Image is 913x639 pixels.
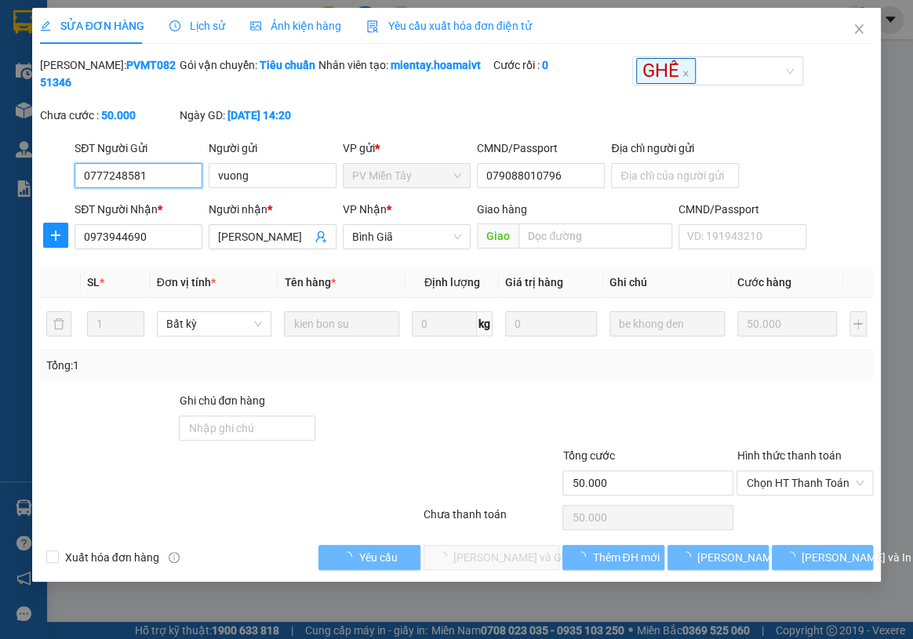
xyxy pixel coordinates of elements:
[424,276,480,289] span: Định lượng
[352,225,461,249] span: Bình Giã
[343,140,471,157] div: VP gửi
[678,201,806,218] div: CMND/Passport
[575,551,592,562] span: loading
[44,229,67,241] span: plus
[209,201,336,218] div: Người nhận
[837,8,881,52] button: Close
[46,357,354,374] div: Tổng: 1
[75,140,202,157] div: SĐT Người Gửi
[250,20,341,32] span: Ảnh kiện hàng
[75,201,202,218] div: SĐT Người Nhận
[853,23,865,35] span: close
[505,276,563,289] span: Giá trị hàng
[493,56,629,74] div: Cước rồi :
[169,20,225,32] span: Lịch sử
[477,223,518,249] span: Giao
[802,549,911,566] span: [PERSON_NAME] và In
[366,20,532,32] span: Yêu cầu xuất hóa đơn điện tử
[352,164,461,187] span: PV Miền Tây
[179,394,265,407] label: Ghi chú đơn hàng
[40,56,176,91] div: [PERSON_NAME]:
[592,549,659,566] span: Thêm ĐH mới
[40,20,144,32] span: SỬA ĐƠN HÀNG
[697,549,823,566] span: [PERSON_NAME] thay đổi
[59,549,166,566] span: Xuất hóa đơn hàng
[169,552,180,563] span: info-circle
[680,551,697,562] span: loading
[46,311,71,336] button: delete
[541,59,547,71] b: 0
[358,549,397,566] span: Yêu cầu
[849,311,867,336] button: plus
[477,311,493,336] span: kg
[166,312,263,336] span: Bất kỳ
[477,203,527,216] span: Giao hàng
[343,203,387,216] span: VP Nhận
[227,109,290,122] b: [DATE] 14:20
[179,56,315,74] div: Gói vận chuyển:
[40,107,176,124] div: Chưa cước :
[179,416,315,441] input: Ghi chú đơn hàng
[477,140,605,157] div: CMND/Passport
[318,545,420,570] button: Yêu cầu
[169,20,180,31] span: clock-circle
[40,20,51,31] span: edit
[784,551,802,562] span: loading
[101,109,136,122] b: 50.000
[737,311,838,336] input: 0
[318,56,489,74] div: Nhân viên tạo:
[422,506,562,533] div: Chưa thanh toán
[609,311,725,336] input: Ghi Chú
[603,267,731,298] th: Ghi chú
[179,107,315,124] div: Ngày GD:
[43,223,68,248] button: plus
[518,223,672,249] input: Dọc đường
[157,276,216,289] span: Đơn vị tính
[284,311,399,336] input: VD: Bàn, Ghế
[250,20,261,31] span: picture
[209,140,336,157] div: Người gửi
[315,231,327,243] span: user-add
[562,449,614,462] span: Tổng cước
[562,545,664,570] button: Thêm ĐH mới
[746,471,864,495] span: Chọn HT Thanh Toán
[424,545,560,570] button: [PERSON_NAME] và Giao hàng
[391,59,481,71] b: mientay.hoamaivt
[636,58,696,84] span: GHẾ
[737,449,841,462] label: Hình thức thanh toán
[772,545,873,570] button: [PERSON_NAME] và In
[737,276,791,289] span: Cước hàng
[284,276,335,289] span: Tên hàng
[366,20,379,33] img: icon
[87,276,100,289] span: SL
[667,545,769,570] button: [PERSON_NAME] thay đổi
[259,59,315,71] b: Tiêu chuẩn
[611,140,739,157] div: Địa chỉ người gửi
[341,551,358,562] span: loading
[682,70,689,78] span: close
[611,163,739,188] input: Địa chỉ của người gửi
[505,311,597,336] input: 0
